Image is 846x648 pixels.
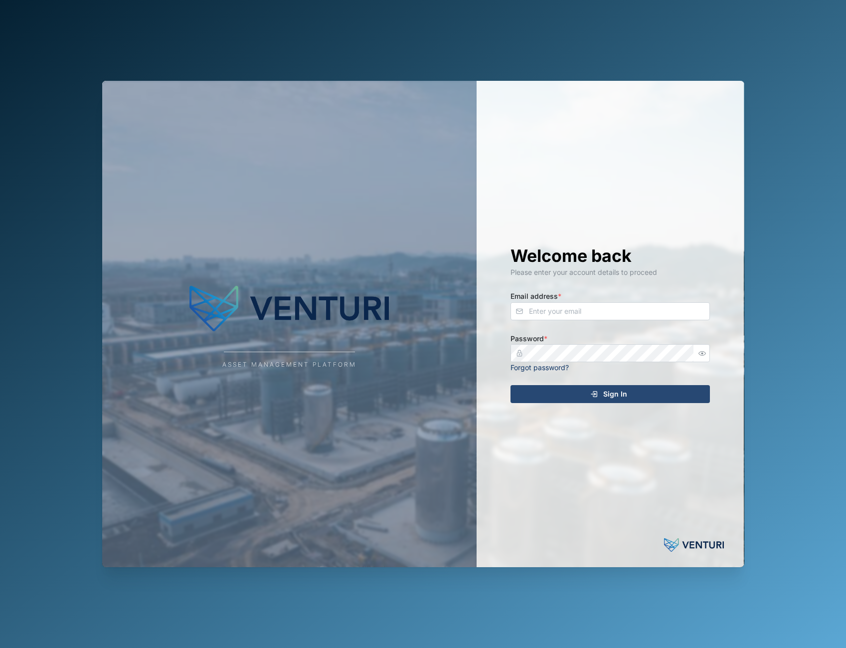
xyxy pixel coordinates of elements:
[222,360,356,370] div: Asset Management Platform
[510,302,710,320] input: Enter your email
[603,386,627,403] span: Sign In
[510,245,710,267] h1: Welcome back
[510,363,569,372] a: Forgot password?
[510,267,710,278] div: Please enter your account details to proceed
[510,291,561,302] label: Email address
[664,535,724,555] img: Powered by: Venturi
[510,385,710,403] button: Sign In
[510,333,547,344] label: Password
[189,279,389,339] img: Company Logo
